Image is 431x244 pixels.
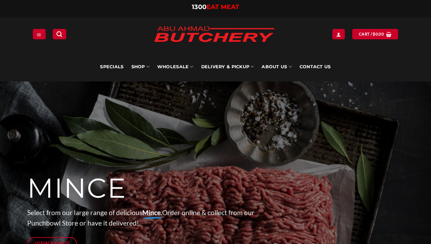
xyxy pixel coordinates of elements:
[262,52,292,81] a: About Us
[332,29,345,39] a: Login
[192,3,239,11] a: 1300EAT MEAT
[27,208,255,227] span: Select from our large range of delicious Order online & collect from our Punchbowl Store or have ...
[206,3,239,11] span: EAT MEAT
[201,52,254,81] a: Delivery & Pickup
[300,52,331,81] a: Contact Us
[53,29,66,39] a: Search
[373,31,375,37] span: $
[373,32,384,36] bdi: 0.00
[131,52,150,81] a: SHOP
[192,3,206,11] span: 1300
[142,208,162,217] strong: Mince.
[100,52,123,81] a: Specials
[27,172,127,205] span: MINCE
[352,29,398,39] a: View cart
[359,31,384,37] span: Cart /
[157,52,194,81] a: Wholesale
[33,29,45,39] a: Menu
[148,22,280,48] img: Abu Ahmad Butchery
